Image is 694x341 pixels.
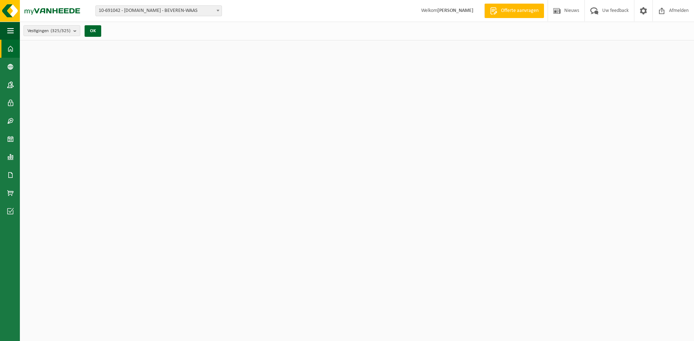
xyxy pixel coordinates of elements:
[51,29,70,33] count: (325/325)
[27,26,70,36] span: Vestigingen
[437,8,474,13] strong: [PERSON_NAME]
[23,25,80,36] button: Vestigingen(325/325)
[96,6,222,16] span: 10-691042 - LAMMERTYN.NET - BEVEREN-WAAS
[484,4,544,18] a: Offerte aanvragen
[499,7,540,14] span: Offerte aanvragen
[85,25,101,37] button: OK
[95,5,222,16] span: 10-691042 - LAMMERTYN.NET - BEVEREN-WAAS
